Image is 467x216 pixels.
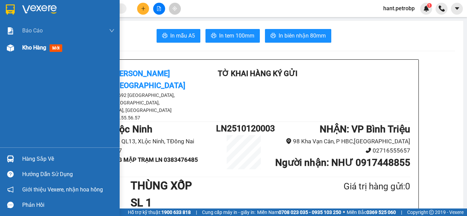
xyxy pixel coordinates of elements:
[7,171,14,177] span: question-circle
[22,200,115,210] div: Phản hồi
[157,6,161,11] span: file-add
[109,28,115,33] span: down
[205,29,260,43] button: printerIn tem 100mm
[202,208,255,216] span: Cung cấp máy in - giấy in:
[279,210,341,215] strong: 0708 023 035 - 0935 103 250
[50,44,62,52] span: mới
[310,179,410,193] div: Giá trị hàng gửi: 0
[153,3,165,15] button: file-add
[427,3,432,8] sup: 1
[439,5,445,12] img: phone-icon
[423,5,429,12] img: icon-new-feature
[157,29,200,43] button: printerIn mẫu A5
[6,4,15,15] img: logo-vxr
[22,154,115,164] div: Hàng sắp về
[257,208,341,216] span: Miền Nam
[112,69,185,90] b: [PERSON_NAME][GEOGRAPHIC_DATA]
[218,69,297,78] b: TỜ KHAI HÀNG KÝ GỬI
[53,6,100,22] div: VP Bình Triệu
[7,186,14,193] span: notification
[6,6,49,22] div: VP Lộc Ninh
[401,208,402,216] span: |
[169,3,181,15] button: aim
[7,202,14,208] span: message
[128,208,191,216] span: Hỗ trợ kỹ thuật:
[271,146,410,155] li: 02716555657
[131,194,310,211] h1: SL 1
[196,208,197,216] span: |
[286,138,292,144] span: environment
[53,6,70,14] span: Nhận:
[451,3,463,15] button: caret-down
[211,33,216,39] span: printer
[53,22,100,30] div: NHƯ
[343,211,345,214] span: ⚪️
[378,4,420,13] span: hant.petrobp
[22,44,46,51] span: Kho hàng
[141,6,146,11] span: plus
[6,6,16,14] span: Gửi:
[22,185,103,194] span: Giới thiệu Vexere, nhận hoa hồng
[279,31,326,40] span: In biên nhận 80mm
[172,6,177,11] span: aim
[7,155,14,162] img: warehouse-icon
[429,210,434,215] span: copyright
[365,147,371,153] span: phone
[270,33,276,39] span: printer
[162,33,168,39] span: printer
[22,26,43,35] span: Báo cáo
[271,137,410,146] li: 98 Kha Vạn Cân, P HBC,[GEOGRAPHIC_DATA]
[77,146,216,155] li: 02716555657
[77,91,200,114] li: 692 [GEOGRAPHIC_DATA], [GEOGRAPHIC_DATA], [GEOGRAPHIC_DATA], [GEOGRAPHIC_DATA]
[22,169,115,179] div: Hướng dẫn sử dụng
[320,124,410,135] b: NHẬN : VP Bình Triệu
[428,3,430,8] span: 1
[137,3,149,15] button: plus
[454,5,460,12] span: caret-down
[366,210,396,215] strong: 0369 525 060
[219,31,254,40] span: In tem 100mm
[347,208,396,216] span: Miền Bắc
[265,29,331,43] button: printerIn biên nhận 80mm
[77,137,216,146] li: Cây Xăng 69 - QL13, XLộc Ninh, TĐồng Nai
[77,156,198,163] b: Người gửi : HÙNG MẬP TRẠM LN 0383476485
[170,31,195,40] span: In mẫu A5
[6,22,49,39] div: HÙNG MẬP TRẠM LN
[161,210,191,215] strong: 1900 633 818
[7,44,14,52] img: warehouse-icon
[275,157,410,168] b: Người nhận : NHƯ 0917448855
[77,114,200,121] li: Hàng hoá: 02716.55.56.57
[7,27,14,34] img: solution-icon
[216,122,271,135] h1: LN2510120003
[131,177,310,194] h1: THÙNG XỐP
